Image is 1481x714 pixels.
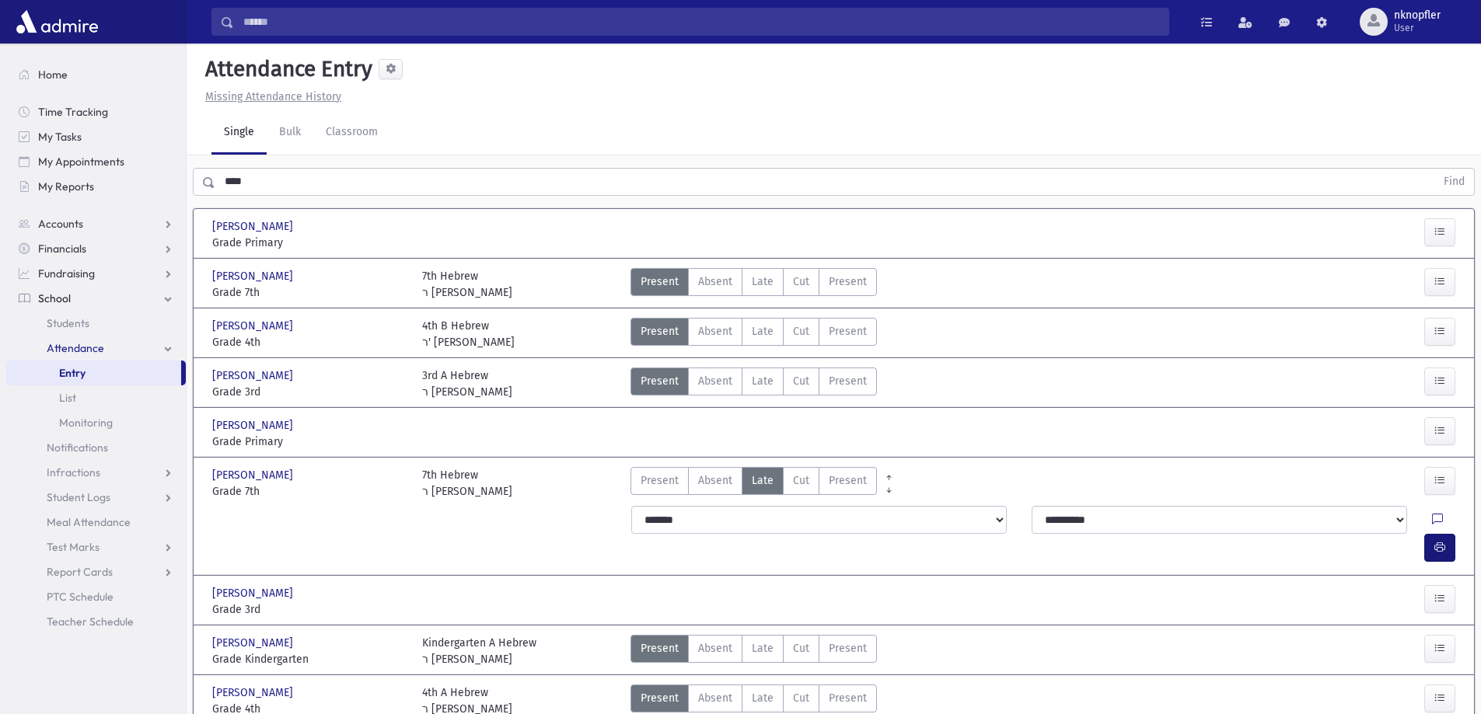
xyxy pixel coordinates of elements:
[793,273,809,290] span: Cut
[1394,9,1441,22] span: nknopfler
[212,635,296,651] span: [PERSON_NAME]
[47,441,108,455] span: Notifications
[829,323,867,340] span: Present
[205,90,341,103] u: Missing Attendance History
[752,373,774,389] span: Late
[698,640,732,657] span: Absent
[793,323,809,340] span: Cut
[12,6,102,37] img: AdmirePro
[6,609,186,634] a: Teacher Schedule
[199,90,341,103] a: Missing Attendance History
[829,640,867,657] span: Present
[422,467,512,500] div: 7th Hebrew ר [PERSON_NAME]
[212,651,407,667] span: Grade Kindergarten
[47,615,134,629] span: Teacher Schedule
[47,465,100,479] span: Infractions
[38,266,95,280] span: Fundraising
[212,585,296,601] span: [PERSON_NAME]
[212,334,407,350] span: Grade 4th
[6,62,186,87] a: Home
[829,273,867,290] span: Present
[422,318,515,350] div: 4th B Hebrew ר' [PERSON_NAME]
[6,460,186,485] a: Infractions
[212,235,407,251] span: Grade Primary
[793,640,809,657] span: Cut
[38,68,68,82] span: Home
[6,510,186,535] a: Meal Attendance
[6,385,186,410] a: List
[47,490,110,504] span: Student Logs
[698,323,732,340] span: Absent
[47,316,89,330] span: Students
[212,467,296,483] span: [PERSON_NAME]
[234,8,1168,36] input: Search
[752,323,774,340] span: Late
[422,268,512,301] div: 7th Hebrew ר [PERSON_NAME]
[6,559,186,584] a: Report Cards
[212,318,296,334] span: [PERSON_NAME]
[6,286,186,311] a: School
[212,218,296,235] span: [PERSON_NAME]
[212,268,296,284] span: [PERSON_NAME]
[630,635,877,667] div: AttTypes
[422,635,536,667] div: Kindergarten A Hebrew ר [PERSON_NAME]
[6,336,186,360] a: Attendance
[698,373,732,389] span: Absent
[212,367,296,384] span: [PERSON_NAME]
[212,684,296,701] span: [PERSON_NAME]
[212,384,407,400] span: Grade 3rd
[752,690,774,706] span: Late
[6,174,186,199] a: My Reports
[211,111,267,155] a: Single
[38,179,94,193] span: My Reports
[630,268,877,301] div: AttTypes
[6,236,186,261] a: Financials
[47,565,113,579] span: Report Cards
[38,105,108,119] span: Time Tracking
[47,590,114,604] span: PTC Schedule
[630,367,877,400] div: AttTypes
[630,467,877,500] div: AttTypes
[38,242,86,256] span: Financials
[422,367,512,400] div: 3rd A Hebrew ר [PERSON_NAME]
[752,472,774,489] span: Late
[752,640,774,657] span: Late
[698,273,732,290] span: Absent
[793,373,809,389] span: Cut
[6,311,186,336] a: Students
[6,211,186,236] a: Accounts
[630,318,877,350] div: AttTypes
[641,640,679,657] span: Present
[6,360,181,385] a: Entry
[6,149,186,174] a: My Appointments
[1394,22,1441,34] span: User
[313,111,390,155] a: Classroom
[6,410,186,435] a: Monitoring
[212,434,407,450] span: Grade Primary
[267,111,313,155] a: Bulk
[47,341,104,355] span: Attendance
[6,435,186,460] a: Notifications
[641,373,679,389] span: Present
[6,261,186,286] a: Fundraising
[6,124,186,149] a: My Tasks
[752,273,774,290] span: Late
[641,690,679,706] span: Present
[641,472,679,489] span: Present
[6,584,186,609] a: PTC Schedule
[47,515,131,529] span: Meal Attendance
[38,217,83,231] span: Accounts
[793,472,809,489] span: Cut
[6,535,186,559] a: Test Marks
[59,366,86,380] span: Entry
[59,391,76,405] span: List
[59,416,113,430] span: Monitoring
[829,373,867,389] span: Present
[6,485,186,510] a: Student Logs
[38,130,82,144] span: My Tasks
[212,284,407,301] span: Grade 7th
[829,472,867,489] span: Present
[698,690,732,706] span: Absent
[47,540,100,554] span: Test Marks
[698,472,732,489] span: Absent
